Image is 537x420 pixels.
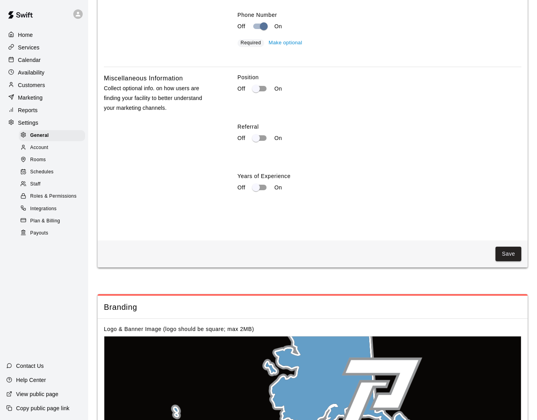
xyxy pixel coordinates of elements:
p: Home [18,31,33,39]
span: Roles & Permissions [30,193,76,200]
p: Off [238,184,245,192]
p: Availability [18,69,45,76]
a: Calendar [6,54,82,66]
span: Payouts [30,229,48,237]
div: Staff [19,179,85,190]
a: Services [6,42,82,53]
div: Schedules [19,167,85,178]
p: Collect optional info. on how users are finding your facility to better understand your marketing... [104,84,212,113]
button: Make optional [267,37,304,49]
a: Marketing [6,92,82,104]
label: Position [238,73,521,81]
span: Schedules [30,168,54,176]
p: On [274,134,282,142]
label: Referral [238,123,521,131]
a: Payouts [19,227,88,239]
p: Off [238,134,245,142]
p: Marketing [18,94,43,102]
span: Plan & Billing [30,217,60,225]
p: Off [238,22,245,31]
span: Staff [30,180,40,188]
a: Availability [6,67,82,78]
div: Account [19,142,85,153]
div: Roles & Permissions [19,191,85,202]
p: Copy public page link [16,404,69,412]
a: Reports [6,104,82,116]
div: Payouts [19,228,85,239]
div: General [19,130,85,141]
p: On [274,85,282,93]
label: Logo & Banner Image (logo should be square; max 2MB) [104,326,254,332]
button: Save [495,247,521,261]
span: Required [241,40,261,45]
h6: Miscellaneous Information [104,73,183,84]
div: Plan & Billing [19,216,85,227]
p: On [274,22,282,31]
span: Rooms [30,156,46,164]
p: Services [18,44,40,51]
p: Contact Us [16,362,44,370]
span: Integrations [30,205,57,213]
p: Customers [18,81,45,89]
span: Account [30,144,48,152]
div: Rooms [19,155,85,165]
a: Home [6,29,82,41]
p: Settings [18,119,38,127]
p: Off [238,85,245,93]
a: Account [19,142,88,154]
p: Reports [18,106,38,114]
a: Customers [6,79,82,91]
span: General [30,132,49,140]
a: Staff [19,178,88,191]
p: Help Center [16,376,46,384]
p: On [274,184,282,192]
a: Plan & Billing [19,215,88,227]
a: Rooms [19,154,88,166]
a: Schedules [19,166,88,178]
label: Phone Number [238,11,521,19]
a: Settings [6,117,82,129]
div: Integrations [19,204,85,215]
a: Roles & Permissions [19,191,88,203]
span: Branding [104,302,521,313]
a: General [19,129,88,142]
p: View public page [16,390,58,398]
p: Calendar [18,56,41,64]
label: Years of Experience [238,172,521,180]
a: Integrations [19,203,88,215]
